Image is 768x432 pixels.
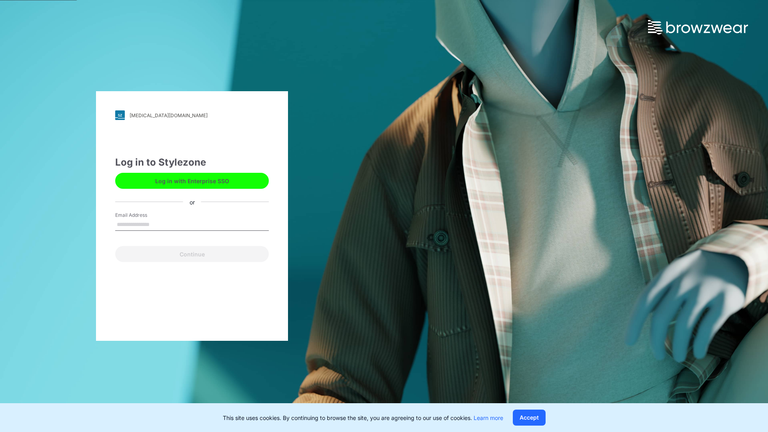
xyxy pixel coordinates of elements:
[183,198,201,206] div: or
[115,110,125,120] img: svg+xml;base64,PHN2ZyB3aWR0aD0iMjgiIGhlaWdodD0iMjgiIHZpZXdCb3g9IjAgMCAyOCAyOCIgZmlsbD0ibm9uZSIgeG...
[115,173,269,189] button: Log in with Enterprise SSO
[513,410,546,426] button: Accept
[474,414,503,421] a: Learn more
[130,112,208,118] div: [MEDICAL_DATA][DOMAIN_NAME]
[115,110,269,120] a: [MEDICAL_DATA][DOMAIN_NAME]
[115,155,269,170] div: Log in to Stylezone
[115,212,171,219] label: Email Address
[223,414,503,422] p: This site uses cookies. By continuing to browse the site, you are agreeing to our use of cookies.
[648,20,748,34] img: browzwear-logo.73288ffb.svg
